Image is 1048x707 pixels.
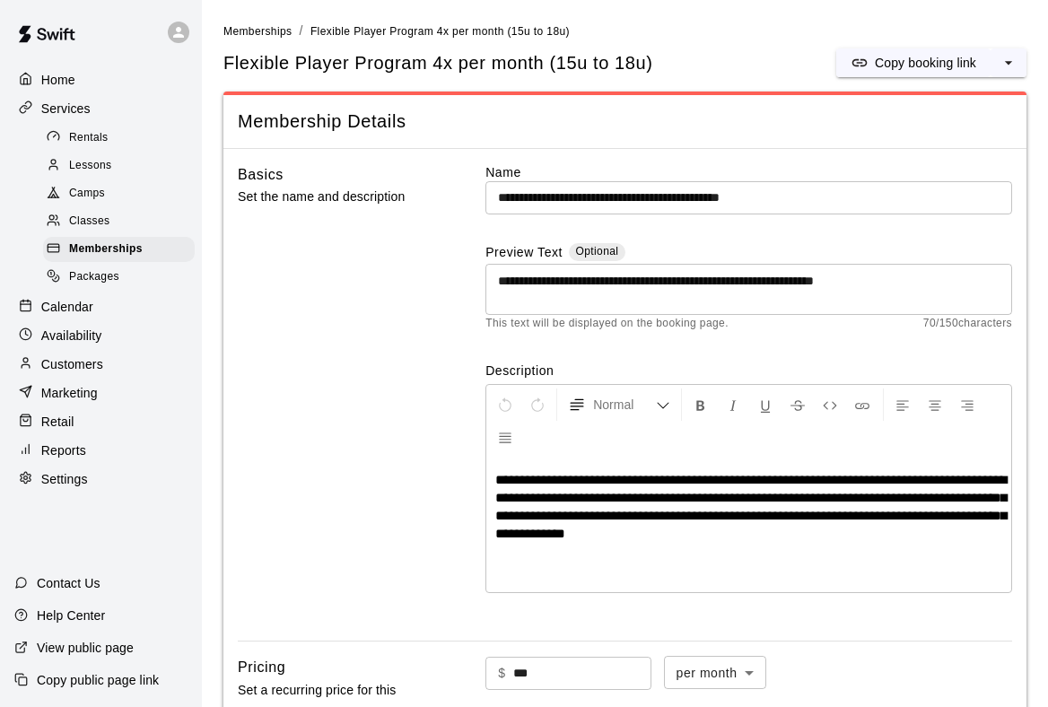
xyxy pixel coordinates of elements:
p: Calendar [41,298,93,316]
button: Insert Link [847,388,878,421]
button: Formatting Options [561,388,677,421]
a: Packages [43,264,202,292]
a: Retail [14,408,188,435]
span: Packages [69,268,119,286]
button: Right Align [952,388,982,421]
div: Camps [43,181,195,206]
nav: breadcrumb [223,22,1026,41]
div: Rentals [43,126,195,151]
button: Left Align [887,388,918,421]
p: Help Center [37,607,105,624]
div: split button [836,48,1026,77]
span: Lessons [69,157,112,175]
h6: Basics [238,163,284,187]
p: Set the name and description [238,186,439,208]
a: Marketing [14,380,188,406]
span: This text will be displayed on the booking page. [485,315,729,333]
a: Settings [14,466,188,493]
span: Flexible Player Program 4x per month (15u to 18u) [223,51,653,75]
p: Availability [41,327,102,345]
span: Normal [593,396,656,414]
button: Format Underline [750,388,781,421]
p: Copy public page link [37,671,159,689]
button: Format Strikethrough [782,388,813,421]
a: Classes [43,208,202,236]
p: View public page [37,639,134,657]
span: 70 / 150 characters [923,315,1012,333]
a: Customers [14,351,188,378]
button: Center Align [920,388,950,421]
p: Retail [41,413,74,431]
span: Memberships [223,25,292,38]
button: Insert Code [815,388,845,421]
p: Services [41,100,91,118]
a: Home [14,66,188,93]
button: Format Bold [686,388,716,421]
a: Calendar [14,293,188,320]
a: Memberships [43,236,202,264]
button: Copy booking link [836,48,991,77]
div: Memberships [43,237,195,262]
div: Packages [43,265,195,290]
a: Camps [43,180,202,208]
p: $ [498,664,505,683]
p: Copy booking link [875,54,976,72]
p: Home [41,71,75,89]
a: Lessons [43,152,202,179]
span: Classes [69,213,109,231]
div: Lessons [43,153,195,179]
button: Undo [490,388,520,421]
button: select merge strategy [991,48,1026,77]
button: Justify Align [490,421,520,453]
div: per month [664,656,766,689]
li: / [299,22,302,40]
span: Camps [69,185,105,203]
a: Availability [14,322,188,349]
span: Memberships [69,240,143,258]
div: Classes [43,209,195,234]
p: Marketing [41,384,98,402]
a: Rentals [43,124,202,152]
p: Contact Us [37,574,100,592]
button: Redo [522,388,553,421]
label: Description [485,362,1012,380]
h6: Pricing [238,656,285,679]
p: Settings [41,470,88,488]
p: Customers [41,355,103,373]
a: Reports [14,437,188,464]
label: Preview Text [485,243,563,264]
span: Rentals [69,129,109,147]
a: Memberships [223,23,292,38]
a: Services [14,95,188,122]
span: Flexible Player Program 4x per month (15u to 18u) [310,25,570,38]
span: Membership Details [238,109,1012,134]
p: Reports [41,441,86,459]
span: Optional [576,245,619,257]
label: Name [485,163,1012,181]
button: Format Italics [718,388,748,421]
